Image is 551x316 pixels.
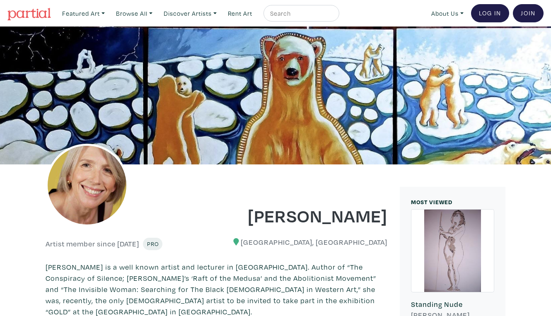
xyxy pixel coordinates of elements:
a: Discover Artists [160,5,220,22]
h6: Standing Nude [411,300,494,309]
h6: Artist member since [DATE] [46,239,139,248]
a: Featured Art [58,5,109,22]
a: Join [513,4,544,22]
a: About Us [428,5,467,22]
h6: [GEOGRAPHIC_DATA], [GEOGRAPHIC_DATA] [223,238,388,247]
small: MOST VIEWED [411,198,452,206]
a: Browse All [112,5,156,22]
input: Search [269,8,331,19]
a: Log In [471,4,509,22]
a: Rent Art [224,5,256,22]
h1: [PERSON_NAME] [223,204,388,227]
img: phpThumb.php [46,144,128,227]
span: Pro [147,240,159,248]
